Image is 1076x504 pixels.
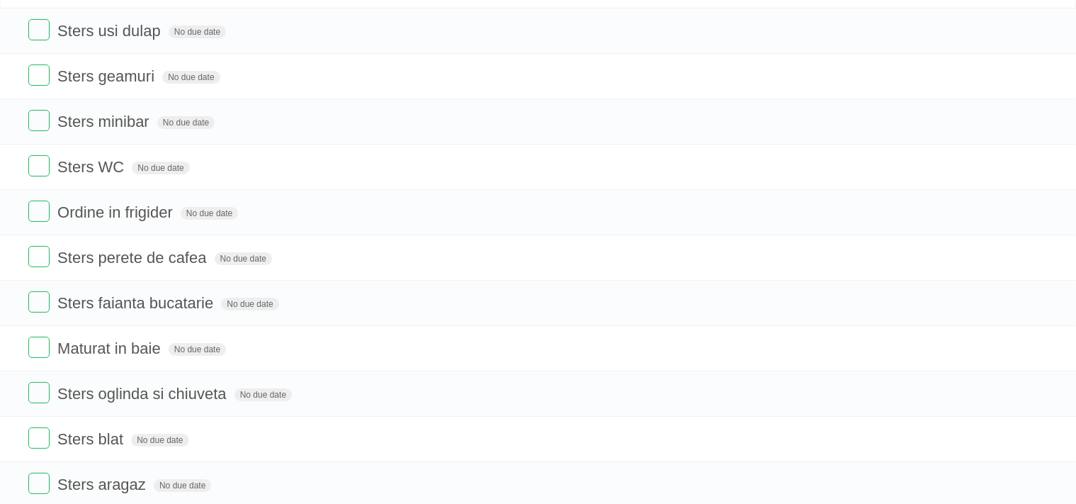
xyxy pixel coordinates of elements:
span: No due date [181,207,238,220]
span: No due date [234,388,292,401]
span: No due date [154,479,211,492]
span: No due date [162,71,220,84]
label: Done [28,382,50,403]
span: Sters geamuri [57,67,158,85]
span: No due date [131,434,188,447]
span: Sters faianta bucatarie [57,294,217,312]
label: Done [28,291,50,313]
span: No due date [221,298,278,310]
span: No due date [215,252,272,265]
span: No due date [169,26,226,38]
label: Done [28,473,50,494]
span: Ordine in frigider [57,203,176,221]
span: No due date [157,116,215,129]
span: No due date [132,162,189,174]
span: Maturat in baie [57,340,164,357]
label: Done [28,246,50,267]
label: Done [28,65,50,86]
span: Sters aragaz [57,476,149,493]
span: Sters blat [57,430,127,448]
label: Done [28,19,50,40]
label: Done [28,337,50,358]
span: Sters WC [57,158,128,176]
label: Done [28,110,50,131]
label: Done [28,155,50,177]
span: Sters oglinda si chiuveta [57,385,230,403]
span: Sters perete de cafea [57,249,210,267]
label: Done [28,201,50,222]
label: Done [28,427,50,449]
span: Sters usi dulap [57,22,164,40]
span: No due date [169,343,226,356]
span: Sters minibar [57,113,153,130]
